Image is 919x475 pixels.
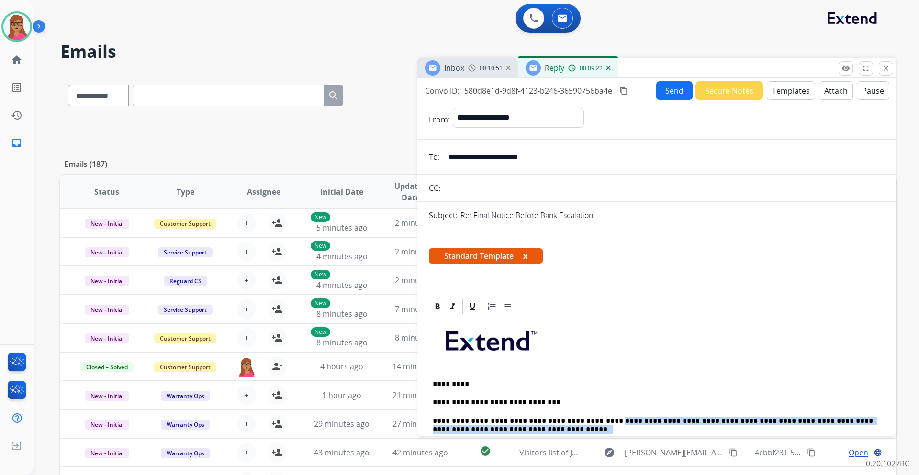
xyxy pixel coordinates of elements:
span: 29 minutes ago [314,419,370,429]
div: Bullet List [500,299,515,314]
span: 5 minutes ago [316,222,368,233]
button: + [237,443,256,462]
button: Send [656,81,693,100]
mat-icon: person_add [271,332,283,343]
span: 27 minutes ago [392,419,448,429]
span: 8 minutes ago [316,337,368,348]
mat-icon: close [882,64,890,73]
mat-icon: person_add [271,246,283,257]
div: Bold [430,299,445,314]
span: 14 minutes ago [392,361,448,372]
span: Visitors list of JA [US_STATE] Fall 2025 [519,447,652,458]
span: Standard Template [429,248,543,264]
span: + [244,303,248,315]
mat-icon: person_add [271,217,283,229]
span: New - Initial [85,219,129,229]
button: + [237,213,256,232]
mat-icon: fullscreen [862,64,870,73]
span: New - Initial [85,305,129,315]
span: 2 minutes ago [395,246,446,257]
span: Open [849,447,868,458]
span: 2 minutes ago [395,218,446,228]
span: Assignee [247,186,280,198]
span: New - Initial [85,333,129,343]
mat-icon: home [11,54,22,66]
mat-icon: content_copy [807,448,816,457]
span: New - Initial [85,420,129,430]
span: Warranty Ops [161,448,210,458]
mat-icon: person_add [271,418,283,430]
span: Closed – Solved [80,362,134,372]
span: Warranty Ops [161,391,210,401]
span: Reguard CS [164,276,207,286]
span: + [244,418,248,430]
button: Pause [857,81,889,100]
p: From: [429,114,450,125]
mat-icon: remove_red_eye [841,64,850,73]
mat-icon: check_circle [480,445,491,457]
button: + [237,386,256,405]
button: Templates [767,81,815,100]
div: Underline [465,299,480,314]
span: 4 hours ago [320,361,363,372]
span: Initial Date [320,186,363,198]
div: Ordered List [485,299,499,314]
span: Status [94,186,119,198]
span: + [244,246,248,257]
button: Attach [819,81,853,100]
button: + [237,414,256,433]
h2: Emails [60,42,896,61]
p: New [311,298,330,308]
mat-icon: person_add [271,303,283,315]
button: x [523,250,527,262]
span: 4cbbf231-5dab-4e3e-9a93-203300590542 [755,447,902,458]
span: 2 minutes ago [395,275,446,286]
span: + [244,447,248,458]
button: Secure Notes [695,81,763,100]
button: + [237,328,256,347]
button: + [237,242,256,261]
span: 7 minutes ago [395,304,446,314]
span: Customer Support [154,219,216,229]
p: New [311,270,330,279]
span: 00:10:51 [480,65,503,72]
span: 8 minutes ago [395,332,446,343]
p: Re: Final Notice Before Bank Escalation [460,210,593,221]
mat-icon: language [874,448,882,457]
span: + [244,275,248,286]
span: Customer Support [154,333,216,343]
p: New [311,212,330,222]
span: New - Initial [85,276,129,286]
span: Reply [545,63,564,73]
span: New - Initial [85,448,129,458]
p: Emails (187) [60,158,111,170]
mat-icon: explore [604,447,615,458]
span: 4 minutes ago [316,251,368,262]
span: Service Support [158,247,213,257]
span: 4 minutes ago [316,280,368,290]
p: New [311,241,330,251]
span: New - Initial [85,391,129,401]
span: Service Support [158,305,213,315]
span: 8 minutes ago [316,309,368,319]
button: + [237,271,256,290]
span: Type [177,186,194,198]
span: + [244,389,248,401]
p: To: [429,151,440,163]
span: Inbox [444,63,464,73]
span: + [244,332,248,343]
span: 21 minutes ago [392,390,448,400]
img: agent-avatar [237,357,256,377]
mat-icon: history [11,110,22,121]
mat-icon: person_remove [271,361,283,372]
span: Warranty Ops [161,420,210,430]
mat-icon: list_alt [11,82,22,93]
mat-icon: inbox [11,137,22,149]
p: CC: [429,182,440,194]
span: 42 minutes ago [392,447,448,458]
span: + [244,217,248,229]
span: 43 minutes ago [314,447,370,458]
span: Updated Date [389,180,433,203]
div: Italic [446,299,460,314]
mat-icon: person_add [271,389,283,401]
